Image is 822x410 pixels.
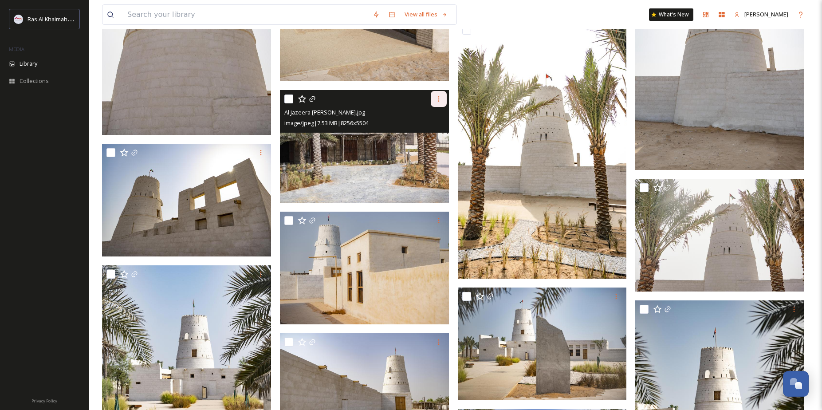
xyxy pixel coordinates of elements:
[649,8,693,21] a: What's New
[31,398,57,404] span: Privacy Policy
[400,6,452,23] a: View all files
[284,119,369,127] span: image/jpeg | 7.53 MB | 8256 x 5504
[783,371,809,397] button: Open Chat
[280,212,449,324] img: Al Jazeera Al Hamra.jpg
[9,46,24,52] span: MEDIA
[458,21,627,279] img: Al Jazeera Al Hamra.jpg
[280,90,449,203] img: Al Jazeera Al Hamra.jpg
[31,395,57,406] a: Privacy Policy
[730,6,793,23] a: [PERSON_NAME]
[458,288,627,400] img: Al Jazeera Al Hamra.jpg
[20,77,49,85] span: Collections
[123,5,368,24] input: Search your library
[20,59,37,68] span: Library
[284,108,365,116] span: Al Jazeera [PERSON_NAME].jpg
[102,144,271,256] img: Al Jazeera Al Hamra.jpg
[744,10,788,18] span: [PERSON_NAME]
[14,15,23,24] img: Logo_RAKTDA_RGB-01.png
[28,15,153,23] span: Ras Al Khaimah Tourism Development Authority
[635,179,804,292] img: Al Jazeera Al Hamra.jpg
